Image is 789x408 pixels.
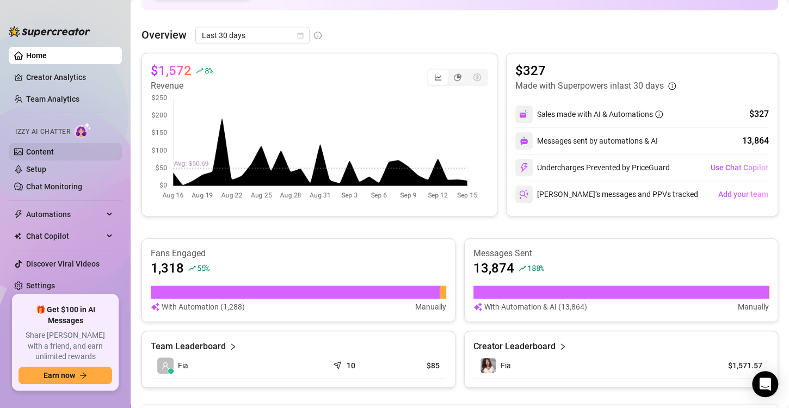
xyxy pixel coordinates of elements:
[151,62,192,79] article: $1,572
[26,206,103,223] span: Automations
[151,259,184,277] article: 1,318
[515,186,698,203] div: [PERSON_NAME]’s messages and PPVs tracked
[742,134,769,147] div: 13,864
[515,62,676,79] article: $327
[14,232,21,240] img: Chat Copilot
[178,360,188,372] span: Fia
[520,137,528,145] img: svg%3e
[473,248,769,259] article: Messages Sent
[26,95,79,103] a: Team Analytics
[393,360,440,371] article: $85
[711,163,768,172] span: Use Chat Copilot
[480,358,496,373] img: Fia
[454,73,461,81] span: pie-chart
[202,27,303,44] span: Last 30 days
[19,305,112,326] span: 🎁 Get $100 in AI Messages
[15,127,70,137] span: Izzy AI Chatter
[205,65,213,76] span: 8 %
[515,79,664,92] article: Made with Superpowers in last 30 days
[196,67,204,75] span: rise
[19,330,112,362] span: Share [PERSON_NAME] with a friend, and earn unlimited rewards
[151,248,446,259] article: Fans Engaged
[749,108,769,121] div: $327
[519,189,529,199] img: svg%3e
[188,264,196,272] span: rise
[738,301,769,313] article: Manually
[473,259,514,277] article: 13,874
[26,147,54,156] a: Content
[26,69,113,86] a: Creator Analytics
[333,358,344,369] span: send
[9,26,90,37] img: logo-BBDzfeDw.svg
[141,27,187,43] article: Overview
[314,32,322,39] span: info-circle
[668,82,676,90] span: info-circle
[484,301,587,313] article: With Automation & AI (13,864)
[14,210,23,219] span: thunderbolt
[718,190,768,199] span: Add your team
[473,73,481,81] span: dollar-circle
[75,122,91,138] img: AI Chatter
[515,132,658,150] div: Messages sent by automations & AI
[151,340,226,353] article: Team Leaderboard
[151,301,159,313] img: svg%3e
[26,281,55,290] a: Settings
[79,372,87,379] span: arrow-right
[710,159,769,176] button: Use Chat Copilot
[197,263,209,273] span: 55 %
[151,79,213,92] article: Revenue
[26,165,46,174] a: Setup
[501,361,511,370] span: Fia
[655,110,663,118] span: info-circle
[713,360,762,371] article: $1,571.57
[162,362,169,369] span: user
[537,108,663,120] div: Sales made with AI & Automations
[434,73,442,81] span: line-chart
[752,371,778,397] div: Open Intercom Messenger
[415,301,446,313] article: Manually
[26,51,47,60] a: Home
[427,69,488,86] div: segmented control
[559,340,566,353] span: right
[26,259,100,268] a: Discover Viral Videos
[515,159,670,176] div: Undercharges Prevented by PriceGuard
[527,263,544,273] span: 188 %
[297,32,304,39] span: calendar
[347,360,355,371] article: 10
[718,186,769,203] button: Add your team
[19,367,112,384] button: Earn nowarrow-right
[519,163,529,172] img: svg%3e
[473,340,556,353] article: Creator Leaderboard
[26,182,82,191] a: Chat Monitoring
[162,301,245,313] article: With Automation (1,288)
[519,109,529,119] img: svg%3e
[519,264,526,272] span: rise
[229,340,237,353] span: right
[26,227,103,245] span: Chat Copilot
[44,371,75,380] span: Earn now
[473,301,482,313] img: svg%3e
